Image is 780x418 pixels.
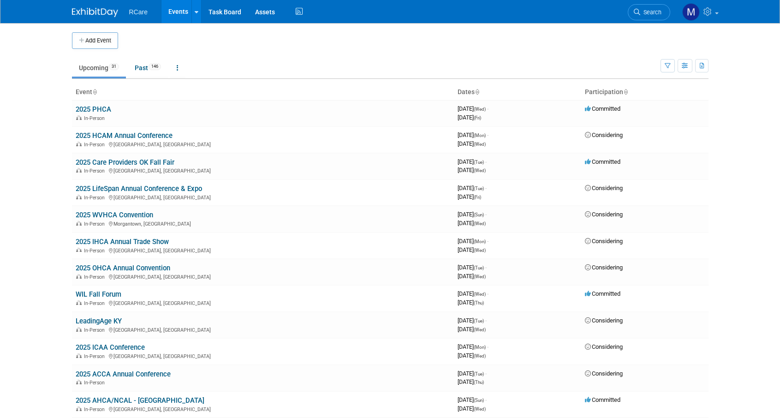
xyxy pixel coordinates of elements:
[458,317,487,324] span: [DATE]
[458,343,488,350] span: [DATE]
[474,353,486,358] span: (Wed)
[474,406,486,412] span: (Wed)
[485,211,487,218] span: -
[474,107,486,112] span: (Wed)
[109,63,119,70] span: 31
[458,220,486,227] span: [DATE]
[76,405,450,412] div: [GEOGRAPHIC_DATA], [GEOGRAPHIC_DATA]
[84,221,107,227] span: In-Person
[585,343,623,350] span: Considering
[487,238,488,245] span: -
[84,195,107,201] span: In-Person
[474,248,486,253] span: (Wed)
[76,220,450,227] div: Morgantown, [GEOGRAPHIC_DATA]
[76,238,169,246] a: 2025 IHCA Annual Trade Show
[76,211,153,219] a: 2025 WVHCA Convention
[585,396,620,403] span: Committed
[458,378,484,385] span: [DATE]
[458,326,486,333] span: [DATE]
[474,274,486,279] span: (Wed)
[76,300,82,305] img: In-Person Event
[458,131,488,138] span: [DATE]
[458,370,487,377] span: [DATE]
[487,105,488,112] span: -
[474,318,484,323] span: (Tue)
[76,248,82,252] img: In-Person Event
[585,238,623,245] span: Considering
[474,195,481,200] span: (Fri)
[458,114,481,121] span: [DATE]
[485,317,487,324] span: -
[474,380,484,385] span: (Thu)
[84,327,107,333] span: In-Person
[475,88,479,96] a: Sort by Start Date
[474,133,486,138] span: (Mon)
[76,343,145,352] a: 2025 ICAA Conference
[487,290,488,297] span: -
[458,238,488,245] span: [DATE]
[485,185,487,191] span: -
[76,380,82,384] img: In-Person Event
[76,273,450,280] div: [GEOGRAPHIC_DATA], [GEOGRAPHIC_DATA]
[458,185,487,191] span: [DATE]
[628,4,670,20] a: Search
[585,105,620,112] span: Committed
[76,185,202,193] a: 2025 LifeSpan Annual Conference & Expo
[84,300,107,306] span: In-Person
[84,274,107,280] span: In-Person
[128,59,168,77] a: Past146
[585,158,620,165] span: Committed
[84,353,107,359] span: In-Person
[474,212,484,217] span: (Sun)
[474,292,486,297] span: (Wed)
[76,406,82,411] img: In-Person Event
[487,343,488,350] span: -
[76,167,450,174] div: [GEOGRAPHIC_DATA], [GEOGRAPHIC_DATA]
[585,290,620,297] span: Committed
[92,88,97,96] a: Sort by Event Name
[84,380,107,386] span: In-Person
[76,105,111,113] a: 2025 PHCA
[474,186,484,191] span: (Tue)
[76,168,82,173] img: In-Person Event
[585,370,623,377] span: Considering
[76,327,82,332] img: In-Person Event
[454,84,581,100] th: Dates
[485,158,487,165] span: -
[458,105,488,112] span: [DATE]
[458,193,481,200] span: [DATE]
[458,352,486,359] span: [DATE]
[474,300,484,305] span: (Thu)
[76,352,450,359] div: [GEOGRAPHIC_DATA], [GEOGRAPHIC_DATA]
[76,299,450,306] div: [GEOGRAPHIC_DATA], [GEOGRAPHIC_DATA]
[458,405,486,412] span: [DATE]
[474,115,481,120] span: (Fri)
[585,185,623,191] span: Considering
[72,84,454,100] th: Event
[84,168,107,174] span: In-Person
[76,396,204,405] a: 2025 AHCA/NCAL - [GEOGRAPHIC_DATA]
[76,353,82,358] img: In-Person Event
[84,406,107,412] span: In-Person
[640,9,661,16] span: Search
[585,211,623,218] span: Considering
[458,396,487,403] span: [DATE]
[72,8,118,17] img: ExhibitDay
[76,115,82,120] img: In-Person Event
[474,265,484,270] span: (Tue)
[474,160,484,165] span: (Tue)
[458,290,488,297] span: [DATE]
[72,59,126,77] a: Upcoming31
[623,88,628,96] a: Sort by Participation Type
[474,371,484,376] span: (Tue)
[585,131,623,138] span: Considering
[585,264,623,271] span: Considering
[581,84,709,100] th: Participation
[474,221,486,226] span: (Wed)
[474,327,486,332] span: (Wed)
[458,246,486,253] span: [DATE]
[76,264,170,272] a: 2025 OHCA Annual Convention
[84,115,107,121] span: In-Person
[458,211,487,218] span: [DATE]
[76,326,450,333] div: [GEOGRAPHIC_DATA], [GEOGRAPHIC_DATA]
